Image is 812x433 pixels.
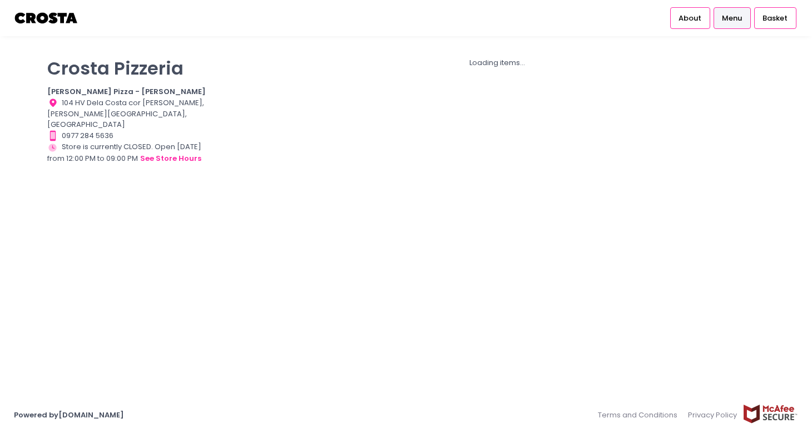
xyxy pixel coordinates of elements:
[47,130,216,141] div: 0977 284 5636
[230,57,765,68] div: Loading items...
[714,7,751,28] a: Menu
[47,86,206,97] b: [PERSON_NAME] Pizza - [PERSON_NAME]
[763,13,788,24] span: Basket
[14,8,79,28] img: logo
[683,404,743,426] a: Privacy Policy
[722,13,742,24] span: Menu
[679,13,701,24] span: About
[47,97,216,130] div: 104 HV Dela Costa cor [PERSON_NAME], [PERSON_NAME][GEOGRAPHIC_DATA], [GEOGRAPHIC_DATA]
[742,404,798,424] img: mcafee-secure
[140,152,202,165] button: see store hours
[670,7,710,28] a: About
[14,410,124,420] a: Powered by[DOMAIN_NAME]
[47,141,216,165] div: Store is currently CLOSED. Open [DATE] from 12:00 PM to 09:00 PM
[598,404,683,426] a: Terms and Conditions
[47,57,216,79] p: Crosta Pizzeria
